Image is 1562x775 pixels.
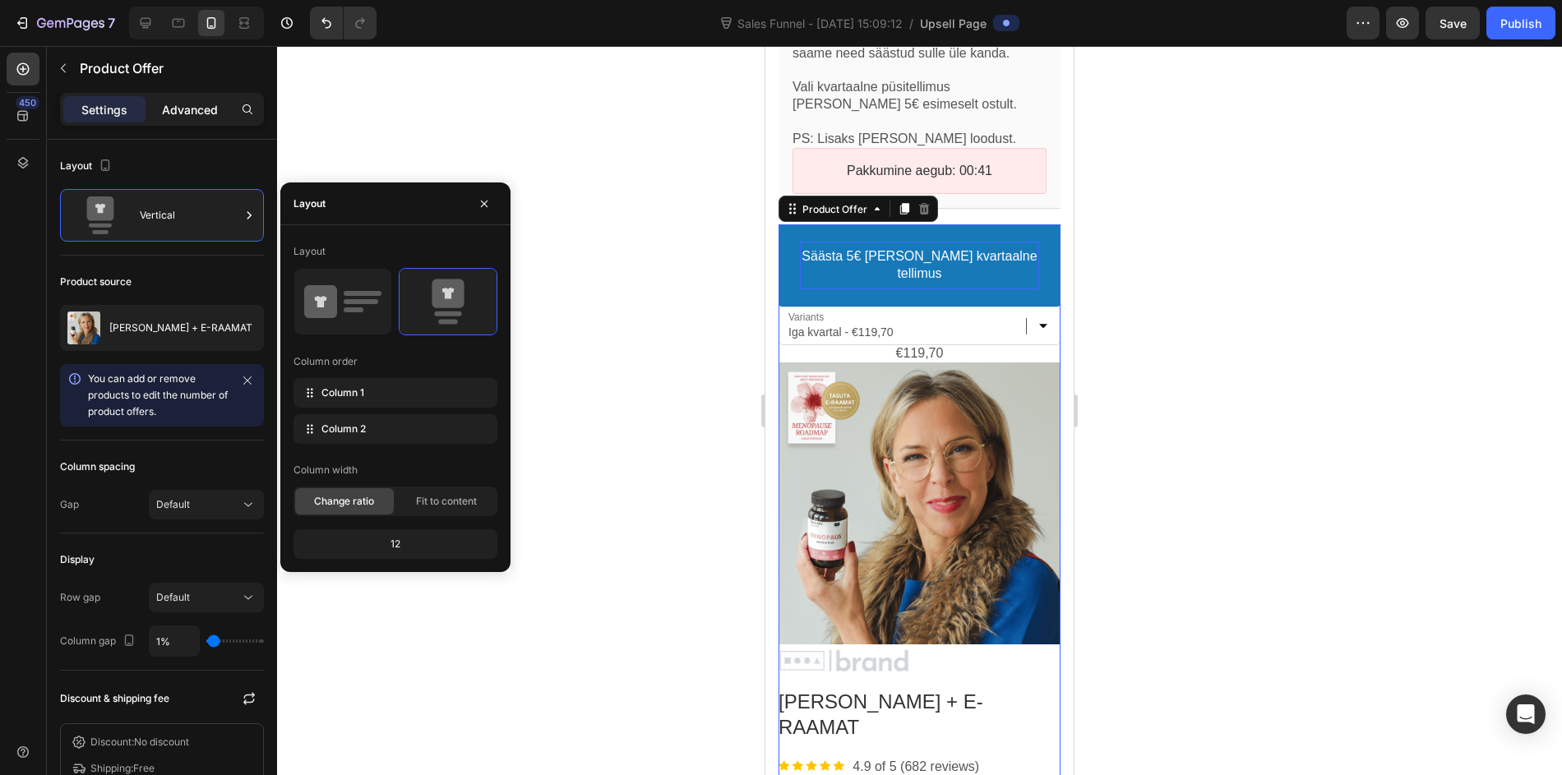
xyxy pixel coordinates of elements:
[149,490,264,519] button: Default
[293,244,326,259] div: Layout
[162,101,218,118] p: Advanced
[416,494,477,509] span: Fit to content
[90,735,189,750] p: Discount:
[310,7,377,39] div: Undo/Redo
[1486,7,1555,39] button: Publish
[87,713,214,730] p: 4.9 of 5 (682 reviews)
[314,494,374,509] span: Change ratio
[81,101,127,118] p: Settings
[1506,694,1546,734] div: Open Intercom Messenger
[133,762,155,774] span: Free
[765,46,1074,775] iframe: Design area
[1440,16,1467,30] span: Save
[60,497,79,512] div: Gap
[321,422,366,436] span: Column 2
[60,459,135,474] div: Column spacing
[134,736,189,748] span: No discount
[297,533,494,556] div: 12
[88,371,233,420] p: You can add or remove products to edit the number of product offers.
[108,13,115,33] p: 7
[7,7,122,39] button: 7
[293,354,358,369] div: Column order
[1500,15,1541,32] div: Publish
[1426,7,1480,39] button: Save
[321,385,364,400] span: Column 1
[150,626,199,656] input: Auto
[734,15,906,32] span: Sales Funnel - [DATE] 15:09:12
[909,15,913,32] span: /
[293,196,326,211] div: Layout
[60,155,115,178] div: Layout
[109,322,252,334] p: [PERSON_NAME] + E-RAAMAT
[60,274,132,289] div: Product source
[60,691,169,706] p: Discount & shipping fee
[920,15,987,32] span: Upsell Page
[34,157,105,169] div: Product Offer
[16,96,39,109] div: 450
[293,463,358,477] div: Column width
[149,583,264,612] button: Default
[60,552,95,567] div: Display
[156,498,190,510] span: Default
[60,590,100,605] div: Row gap
[140,196,240,234] div: Vertical
[67,311,100,344] img: product feature img
[80,58,257,78] p: Product Offer
[156,591,190,603] span: Default
[60,630,139,653] div: Column gap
